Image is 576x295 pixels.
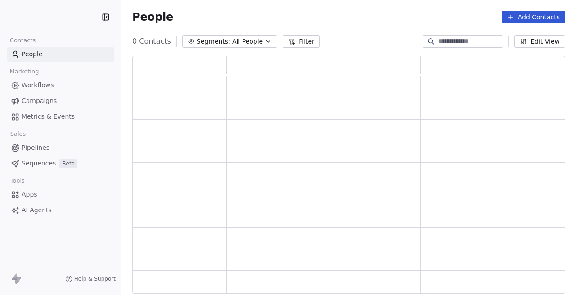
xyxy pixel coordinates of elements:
[502,11,565,23] button: Add Contacts
[7,78,114,93] a: Workflows
[197,37,230,46] span: Segments:
[22,80,54,90] span: Workflows
[132,10,173,24] span: People
[7,94,114,108] a: Campaigns
[6,65,43,78] span: Marketing
[22,143,49,152] span: Pipelines
[7,156,114,171] a: SequencesBeta
[6,174,28,188] span: Tools
[22,96,57,106] span: Campaigns
[22,159,56,168] span: Sequences
[22,112,75,121] span: Metrics & Events
[22,49,43,59] span: People
[7,47,114,62] a: People
[65,275,116,282] a: Help & Support
[7,203,114,218] a: AI Agents
[283,35,320,48] button: Filter
[514,35,565,48] button: Edit View
[7,140,114,155] a: Pipelines
[7,187,114,202] a: Apps
[22,190,37,199] span: Apps
[6,34,40,47] span: Contacts
[22,206,52,215] span: AI Agents
[6,127,30,141] span: Sales
[7,109,114,124] a: Metrics & Events
[132,36,171,47] span: 0 Contacts
[232,37,263,46] span: All People
[59,159,77,168] span: Beta
[74,275,116,282] span: Help & Support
